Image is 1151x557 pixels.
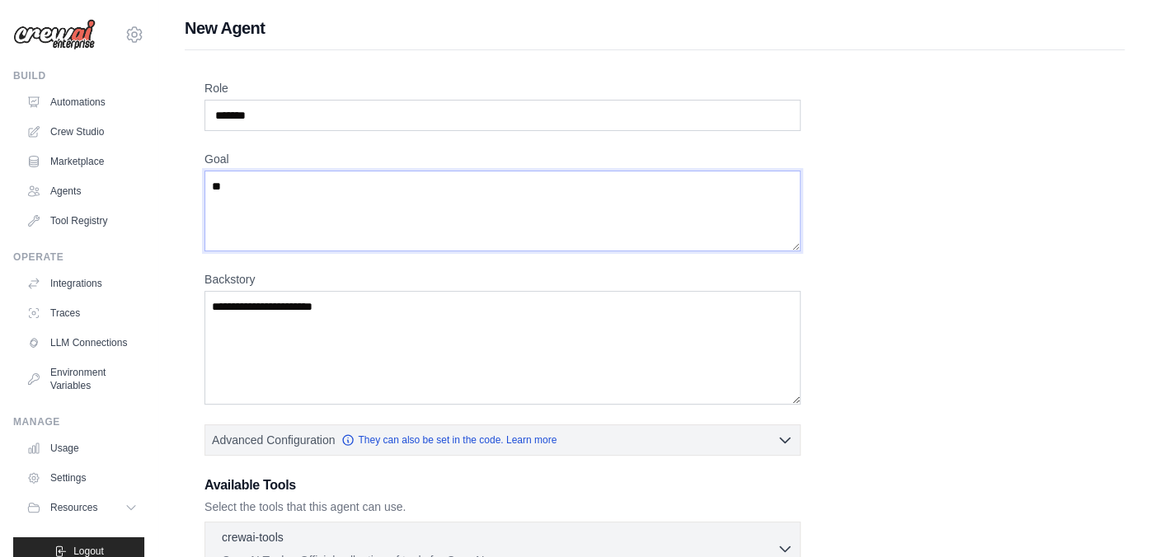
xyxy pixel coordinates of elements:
[204,80,801,96] label: Role
[212,432,335,448] span: Advanced Configuration
[13,415,144,428] div: Manage
[205,425,800,455] button: Advanced Configuration They can also be set in the code. Learn more
[13,69,144,82] div: Build
[204,151,801,167] label: Goal
[20,300,144,326] a: Traces
[20,148,144,175] a: Marketplace
[204,271,801,288] label: Backstory
[20,465,144,491] a: Settings
[13,19,96,50] img: Logo
[50,501,97,514] span: Resources
[20,119,144,145] a: Crew Studio
[20,330,144,356] a: LLM Connections
[20,89,144,115] a: Automations
[13,250,144,264] div: Operate
[185,16,1125,40] h1: New Agent
[20,270,144,297] a: Integrations
[341,433,557,447] a: They can also be set in the code. Learn more
[20,435,144,461] a: Usage
[20,359,144,399] a: Environment Variables
[20,178,144,204] a: Agents
[204,498,801,515] p: Select the tools that this agent can use.
[222,529,284,545] p: crewai-tools
[204,475,801,495] h3: Available Tools
[20,494,144,521] button: Resources
[20,208,144,234] a: Tool Registry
